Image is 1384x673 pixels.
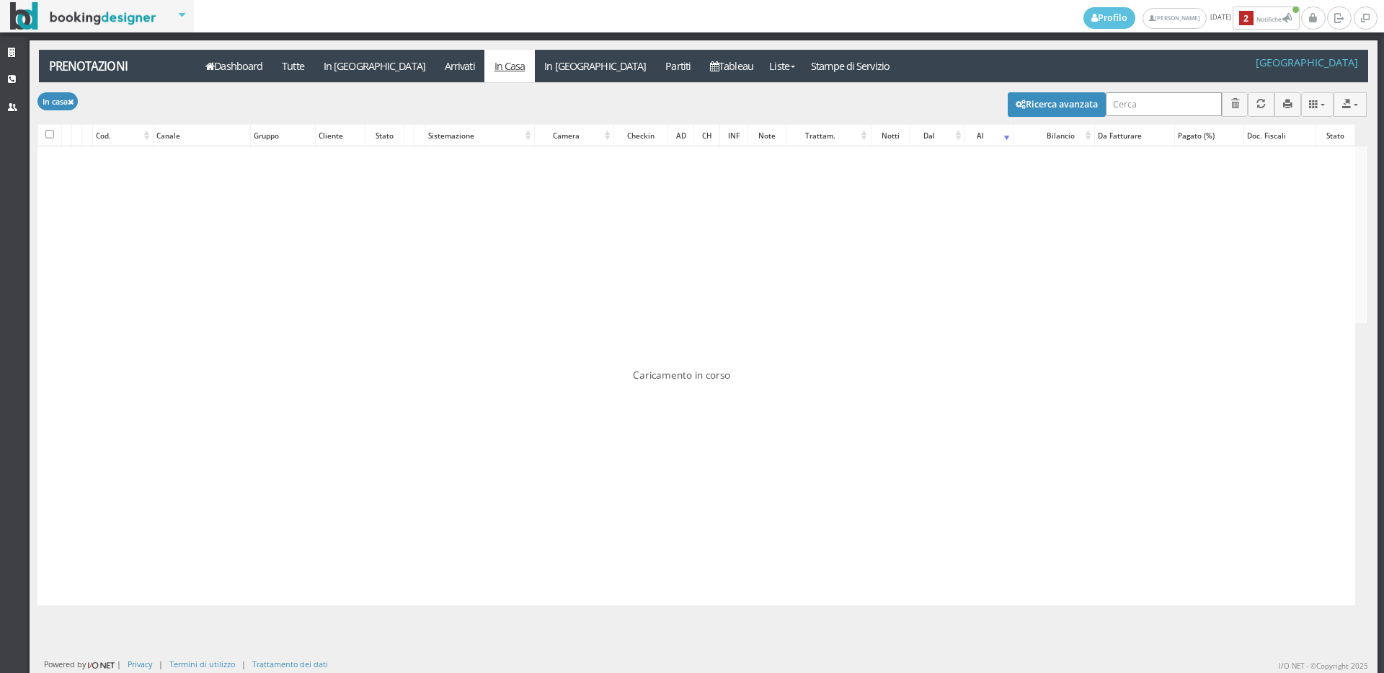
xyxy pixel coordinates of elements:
b: 2 [1239,11,1254,26]
div: Note [748,126,786,146]
div: Checkin [614,126,667,146]
a: Dashboard [196,50,272,82]
div: | [159,659,163,669]
a: Termini di utilizzo [169,659,235,669]
button: Ricerca avanzata [1008,92,1106,117]
div: Camera [535,126,613,146]
img: BookingDesigner.com [10,2,156,30]
a: Tutte [272,50,314,82]
div: Pagato (%) [1175,126,1243,146]
a: Arrivati [435,50,484,82]
a: Partiti [656,50,701,82]
a: Tableau [701,50,763,82]
div: Sistemazione [425,126,535,146]
a: In [GEOGRAPHIC_DATA] [535,50,656,82]
div: CH [694,126,719,146]
div: Notti [871,126,910,146]
div: Cliente [316,126,364,146]
div: Al [965,126,1013,146]
a: [PERSON_NAME] [1143,8,1207,29]
div: Gruppo [251,126,315,146]
div: AD [668,126,694,146]
div: Cod. [93,126,153,146]
div: Bilancio [1013,126,1094,146]
div: Canale [154,126,250,146]
button: Export [1334,92,1367,116]
div: Dal [910,126,964,146]
a: Privacy [128,659,152,669]
button: In casa [37,92,78,110]
h4: [GEOGRAPHIC_DATA] [1256,56,1358,69]
div: Da Fatturare [1095,126,1174,146]
a: In [GEOGRAPHIC_DATA] [314,50,435,82]
div: Powered by | [44,659,121,671]
span: [DATE] [1083,6,1301,30]
a: Profilo [1083,7,1135,29]
div: Stato [1316,126,1354,146]
a: Liste [763,50,801,82]
a: Stampe di Servizio [802,50,900,82]
button: Aggiorna [1248,92,1274,116]
a: Prenotazioni [39,50,188,82]
div: | [241,659,246,669]
input: Cerca [1106,92,1222,116]
img: ionet_small_logo.png [86,659,117,671]
div: Stato [365,126,404,146]
span: Caricamento in corso [633,369,730,382]
div: INF [720,126,748,146]
button: 2Notifiche [1233,6,1300,30]
div: Trattam. [786,126,871,146]
a: Trattamento dei dati [252,659,328,669]
a: In Casa [484,50,535,82]
div: Doc. Fiscali [1244,126,1316,146]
